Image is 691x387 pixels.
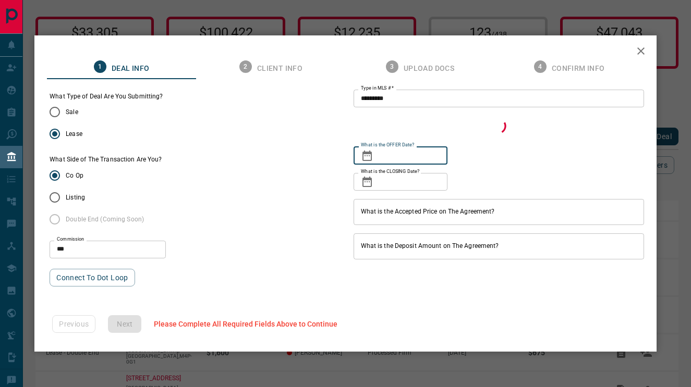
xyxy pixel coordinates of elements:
[361,85,394,92] label: Type in MLS #
[154,320,337,328] span: Please Complete All Required Fields Above to Continue
[50,92,163,101] legend: What Type of Deal Are You Submitting?
[66,215,144,224] span: Double End (Coming Soon)
[57,236,84,243] label: Commission
[112,64,150,73] span: Deal Info
[361,142,414,148] label: What is the OFFER Date?
[361,168,419,175] label: What is the CLOSING Date?
[98,63,102,70] text: 1
[50,269,135,286] button: Connect to Dot Loop
[66,129,82,139] span: Lease
[354,116,644,138] div: Loading
[66,107,78,117] span: Sale
[66,171,83,180] span: Co Op
[50,155,162,164] label: What Side of The Transaction Are You?
[66,193,85,202] span: Listing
